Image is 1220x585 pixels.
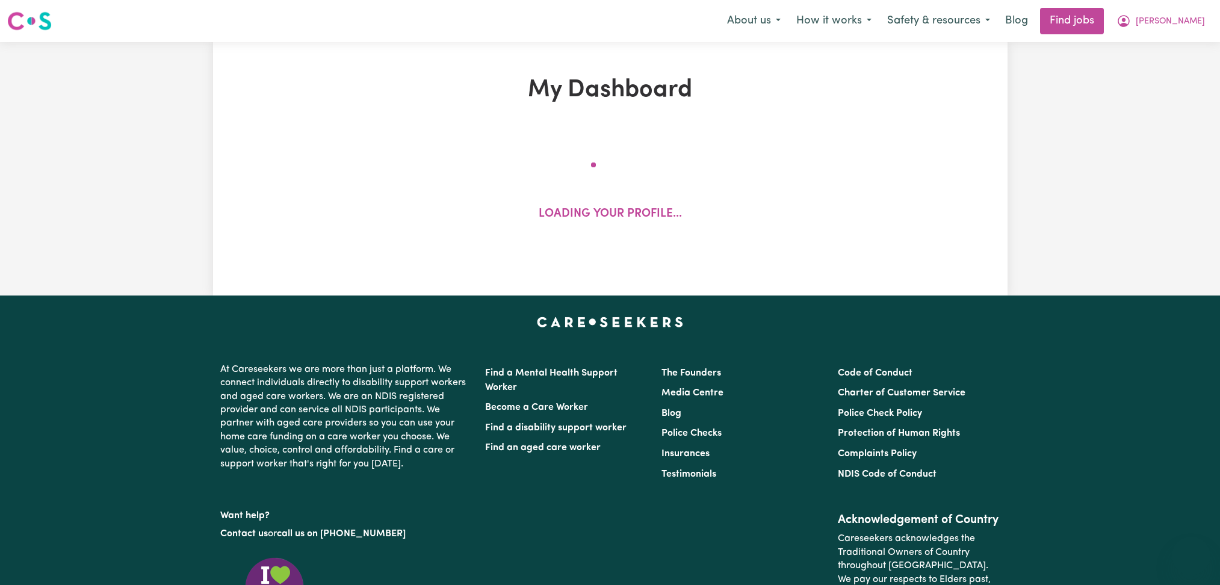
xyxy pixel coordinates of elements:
a: Find a disability support worker [485,423,627,433]
a: Find jobs [1040,8,1104,34]
a: Police Checks [661,429,722,438]
button: Safety & resources [879,8,998,34]
a: Insurances [661,449,710,459]
a: call us on [PHONE_NUMBER] [277,529,406,539]
a: Blog [998,8,1035,34]
a: The Founders [661,368,721,378]
img: Careseekers logo [7,10,52,32]
a: Contact us [220,529,268,539]
a: NDIS Code of Conduct [838,469,937,479]
a: Media Centre [661,388,723,398]
h1: My Dashboard [353,76,868,105]
button: My Account [1109,8,1213,34]
button: How it works [788,8,879,34]
a: Protection of Human Rights [838,429,960,438]
p: Loading your profile... [539,206,682,223]
p: At Careseekers we are more than just a platform. We connect individuals directly to disability su... [220,358,471,475]
a: Police Check Policy [838,409,922,418]
a: Testimonials [661,469,716,479]
a: Complaints Policy [838,449,917,459]
a: Find an aged care worker [485,443,601,453]
a: Careseekers logo [7,7,52,35]
a: Find a Mental Health Support Worker [485,368,618,392]
a: Careseekers home page [537,317,683,327]
p: or [220,522,471,545]
p: Want help? [220,504,471,522]
iframe: Button to launch messaging window [1172,537,1210,575]
a: Become a Care Worker [485,403,588,412]
a: Charter of Customer Service [838,388,965,398]
span: [PERSON_NAME] [1136,15,1205,28]
button: About us [719,8,788,34]
a: Blog [661,409,681,418]
a: Code of Conduct [838,368,912,378]
h2: Acknowledgement of Country [838,513,1000,527]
